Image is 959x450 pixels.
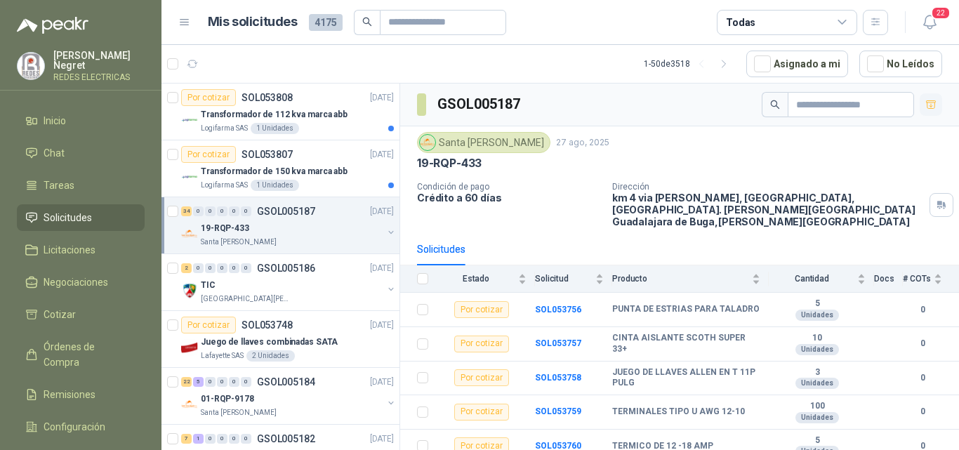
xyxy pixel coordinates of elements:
span: Solicitudes [44,210,92,225]
b: 0 [903,371,942,385]
div: 0 [217,434,227,444]
p: Crédito a 60 días [417,192,601,204]
p: GSOL005186 [257,263,315,273]
div: 0 [193,206,204,216]
p: Juego de llaves combinadas SATA [201,336,338,349]
a: Por cotizarSOL053807[DATE] Company LogoTransformador de 150 kva marca abbLogifarma SAS1 Unidades [161,140,399,197]
p: Lafayette SAS [201,350,244,362]
a: SOL053756 [535,305,581,315]
a: Cotizar [17,301,145,328]
div: 1 [193,434,204,444]
span: search [770,100,780,110]
b: SOL053758 [535,373,581,383]
div: Unidades [795,412,839,423]
p: Santa [PERSON_NAME] [201,237,277,248]
span: search [362,17,372,27]
div: 0 [205,377,216,387]
p: 27 ago, 2025 [556,136,609,150]
div: Por cotizar [181,89,236,106]
div: Unidades [795,378,839,389]
a: SOL053757 [535,338,581,348]
b: PUNTA DE ESTRIAS PARA TALADRO [612,304,760,315]
div: 0 [241,377,251,387]
p: Transformador de 150 kva marca abb [201,165,348,178]
div: 0 [229,263,239,273]
div: 0 [241,263,251,273]
p: [DATE] [370,205,394,218]
div: Todas [726,15,755,30]
span: Cotizar [44,307,76,322]
p: [DATE] [370,148,394,161]
b: 3 [769,367,866,378]
span: Solicitud [535,274,593,284]
img: Company Logo [181,396,198,413]
a: Inicio [17,107,145,134]
div: Por cotizar [181,146,236,163]
div: Unidades [795,344,839,355]
button: 22 [917,10,942,35]
div: Por cotizar [454,301,509,318]
div: 1 Unidades [251,180,299,191]
div: 0 [241,434,251,444]
div: 0 [205,263,216,273]
div: 1 Unidades [251,123,299,134]
p: Transformador de 112 kva marca abb [201,108,348,121]
p: [GEOGRAPHIC_DATA][PERSON_NAME] [201,293,289,305]
span: Cantidad [769,274,854,284]
span: Tareas [44,178,74,193]
a: 2 0 0 0 0 0 GSOL005186[DATE] Company LogoTIC[GEOGRAPHIC_DATA][PERSON_NAME] [181,260,397,305]
div: 0 [217,263,227,273]
button: No Leídos [859,51,942,77]
p: 19-RQP-433 [201,222,249,235]
b: 5 [769,298,866,310]
div: 1 - 50 de 3518 [644,53,735,75]
div: 0 [205,206,216,216]
a: Órdenes de Compra [17,333,145,376]
div: 0 [229,206,239,216]
a: Negociaciones [17,269,145,296]
span: # COTs [903,274,931,284]
a: Solicitudes [17,204,145,231]
a: 34 0 0 0 0 0 GSOL005187[DATE] Company Logo19-RQP-433Santa [PERSON_NAME] [181,203,397,248]
div: 0 [229,377,239,387]
th: Producto [612,265,769,293]
p: GSOL005182 [257,434,315,444]
a: Remisiones [17,381,145,408]
b: TERMINALES TIPO U AWG 12-10 [612,406,745,418]
a: SOL053759 [535,406,581,416]
span: Chat [44,145,65,161]
a: Tareas [17,172,145,199]
th: Solicitud [535,265,612,293]
div: 0 [193,263,204,273]
h3: GSOL005187 [437,93,522,115]
b: CINTA AISLANTE SCOTH SUPER 33+ [612,333,760,355]
span: Negociaciones [44,274,108,290]
p: Santa [PERSON_NAME] [201,407,277,418]
p: km 4 via [PERSON_NAME], [GEOGRAPHIC_DATA], [GEOGRAPHIC_DATA]. [PERSON_NAME][GEOGRAPHIC_DATA] Guad... [612,192,924,227]
a: Por cotizarSOL053808[DATE] Company LogoTransformador de 112 kva marca abbLogifarma SAS1 Unidades [161,84,399,140]
span: Configuración [44,419,105,435]
div: 34 [181,206,192,216]
div: 0 [217,377,227,387]
span: Licitaciones [44,242,95,258]
p: [PERSON_NAME] Negret [53,51,145,70]
img: Company Logo [181,339,198,356]
div: 0 [205,434,216,444]
img: Company Logo [18,53,44,79]
a: Chat [17,140,145,166]
p: SOL053748 [242,320,293,330]
th: Docs [874,265,903,293]
img: Logo peakr [17,17,88,34]
div: Por cotizar [454,336,509,352]
span: Remisiones [44,387,95,402]
a: Configuración [17,413,145,440]
b: 100 [769,401,866,412]
p: REDES ELECTRICAS [53,73,145,81]
p: 19-RQP-433 [417,156,482,171]
div: 0 [217,206,227,216]
div: Por cotizar [181,317,236,333]
div: Por cotizar [454,404,509,421]
img: Company Logo [181,112,198,128]
b: JUEGO DE LLAVES ALLEN EN T 11P PULG [612,367,760,389]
